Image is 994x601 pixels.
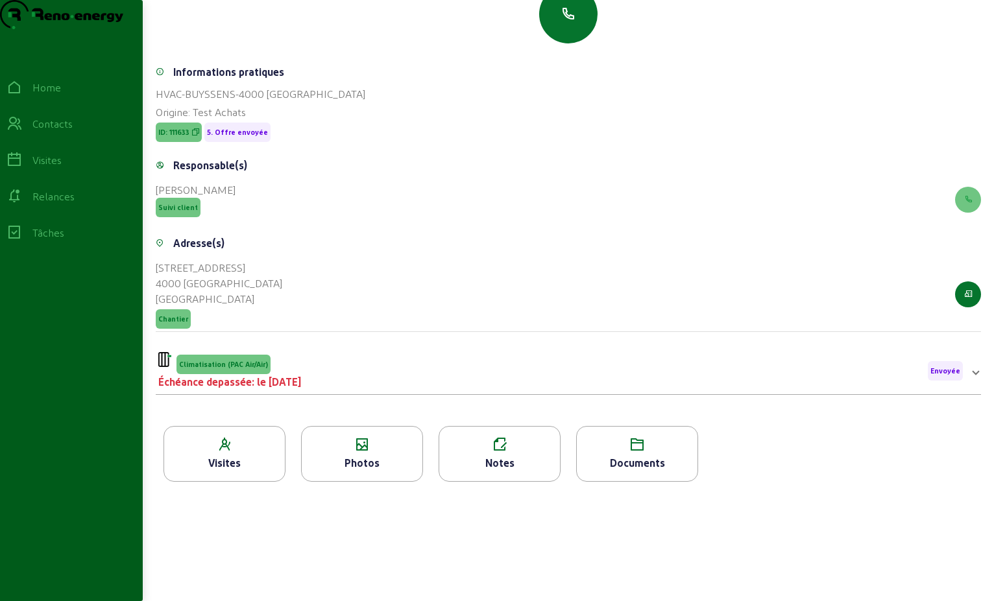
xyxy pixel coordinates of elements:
[173,64,284,80] div: Informations pratiques
[173,158,247,173] div: Responsable(s)
[179,360,268,369] span: Climatisation (PAC Air/Air)
[156,353,981,389] mat-expansion-panel-header: HVACClimatisation (PAC Air/Air)Échéance depassée: le [DATE]Envoyée
[156,104,981,120] div: Origine: Test Achats
[156,291,282,307] div: [GEOGRAPHIC_DATA]
[156,86,981,102] div: HVAC-BUYSSENS-4000 [GEOGRAPHIC_DATA]
[930,366,960,375] span: Envoyée
[158,203,198,212] span: Suivi client
[158,352,171,367] img: HVAC
[173,235,224,251] div: Adresse(s)
[302,455,422,471] div: Photos
[32,225,64,241] div: Tâches
[156,182,236,198] div: [PERSON_NAME]
[158,374,301,390] div: Échéance depassée: le [DATE]
[32,116,73,132] div: Contacts
[158,314,188,324] span: Chantier
[32,80,61,95] div: Home
[158,128,189,137] span: ID: 111633
[577,455,697,471] div: Documents
[32,152,62,168] div: Visites
[156,260,282,276] div: [STREET_ADDRESS]
[32,189,75,204] div: Relances
[156,276,282,291] div: 4000 [GEOGRAPHIC_DATA]
[164,455,285,471] div: Visites
[207,128,268,137] span: 5. Offre envoyée
[439,455,560,471] div: Notes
